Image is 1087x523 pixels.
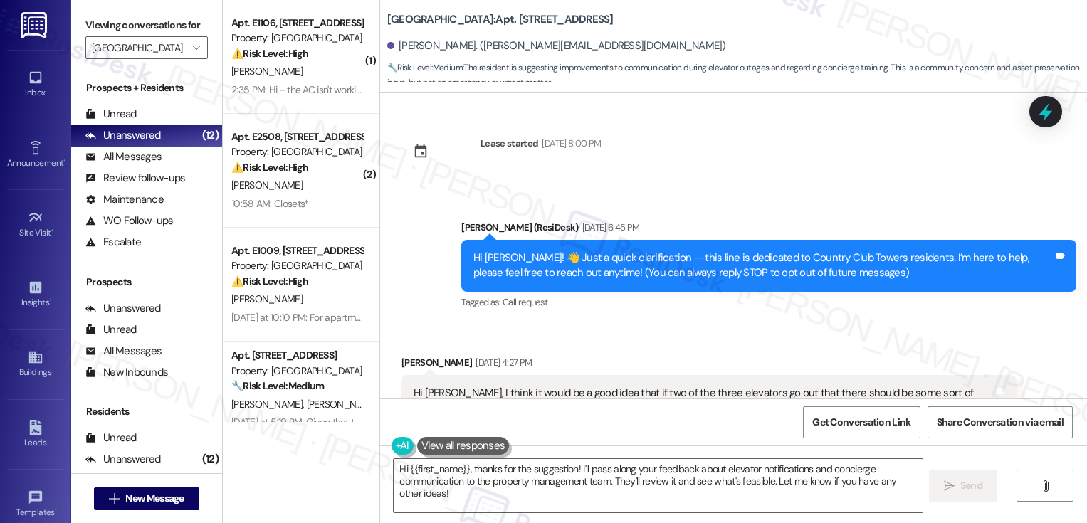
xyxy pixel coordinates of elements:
div: Lease started [481,136,539,151]
textarea: Hi {{first_name}}, thanks for the suggestion! I'll pass along your feedback about elevator notifi... [394,459,923,512]
div: 2:35 PM: Hi - the AC isn't working properly on level 5. Thanks. [231,83,481,96]
span: [PERSON_NAME] [306,398,377,411]
div: New Inbounds [85,365,168,380]
span: • [51,226,53,236]
i:  [192,42,200,53]
i:  [109,493,120,504]
div: Review follow-ups [85,171,185,186]
i:  [944,480,955,492]
div: Property: [GEOGRAPHIC_DATA] [231,31,363,46]
div: Apt. E1106, [STREET_ADDRESS] [231,16,363,31]
div: Property: [GEOGRAPHIC_DATA] [231,144,363,159]
strong: ⚠️ Risk Level: High [231,275,308,287]
span: [PERSON_NAME] [231,292,303,305]
a: Site Visit • [7,206,64,244]
span: Send [960,478,982,493]
div: (12) [199,448,222,470]
div: WO Follow-ups [85,213,173,228]
div: [PERSON_NAME]. ([PERSON_NAME][EMAIL_ADDRESS][DOMAIN_NAME]) [387,38,726,53]
div: Unread [85,107,137,122]
div: [PERSON_NAME] [401,355,1017,375]
div: 10:58 AM: Closets* [231,197,308,210]
div: Unanswered [85,452,161,467]
div: [DATE] at 10:10 PM: For apartment E1009 [231,311,398,324]
strong: ⚠️ Risk Level: High [231,161,308,174]
div: Property: [GEOGRAPHIC_DATA] [231,258,363,273]
div: [DATE] 4:27 PM [472,355,532,370]
button: Get Conversation Link [803,406,920,438]
span: • [55,505,57,515]
a: Leads [7,416,64,454]
span: Share Conversation via email [937,415,1064,430]
div: Maintenance [85,192,164,207]
div: [DATE] 6:45 PM [579,220,640,235]
span: : The resident is suggesting improvements to communication during elevator outages and regarding ... [387,60,1087,91]
div: [DATE] 8:00 PM [538,136,601,151]
div: Escalate [85,235,141,250]
div: Prospects + Residents [71,80,222,95]
button: New Message [94,487,199,510]
div: Unread [85,322,137,337]
div: Hi [PERSON_NAME]! 👋 Just a quick clarification — this line is dedicated to Country Club Towers re... [473,250,1054,281]
label: Viewing conversations for [85,14,208,36]
div: Residents [71,404,222,419]
div: Apt. E1009, [STREET_ADDRESS] [231,243,363,258]
span: • [63,156,65,166]
a: Insights • [7,275,64,314]
div: Unanswered [85,301,161,316]
div: (12) [199,125,222,147]
img: ResiDesk Logo [21,12,50,38]
strong: 🔧 Risk Level: Medium [387,62,463,73]
span: Call request [503,296,547,308]
div: Prospects [71,275,222,290]
b: [GEOGRAPHIC_DATA]: Apt. [STREET_ADDRESS] [387,12,614,27]
i:  [1040,480,1051,492]
div: Unanswered [85,128,161,143]
span: New Message [125,491,184,506]
strong: ⚠️ Risk Level: High [231,47,308,60]
span: [PERSON_NAME] [231,398,307,411]
button: Share Conversation via email [928,406,1073,438]
input: All communities [92,36,185,59]
div: Unread [85,430,137,445]
div: [DATE] at 5:19 PM: Given that this is an expensive luxury property it seems a standard ask that g... [231,416,861,428]
button: Send [929,470,998,502]
a: Inbox [7,65,64,104]
div: [PERSON_NAME] (ResiDesk) [461,220,1076,240]
div: Tagged as: [461,292,1076,312]
span: [PERSON_NAME] [231,65,303,78]
div: All Messages [85,344,162,359]
strong: 🔧 Risk Level: Medium [231,379,324,392]
span: [PERSON_NAME] [231,179,303,191]
div: Apt. E2508, [STREET_ADDRESS] [231,130,363,144]
span: Get Conversation Link [812,415,910,430]
div: Apt. [STREET_ADDRESS] [231,348,363,363]
div: All Messages [85,149,162,164]
a: Buildings [7,345,64,384]
span: • [49,295,51,305]
div: Property: [GEOGRAPHIC_DATA] [231,364,363,379]
div: Hi [PERSON_NAME], I think it would be a good idea that if two of the three elevators go out that ... [414,386,994,431]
